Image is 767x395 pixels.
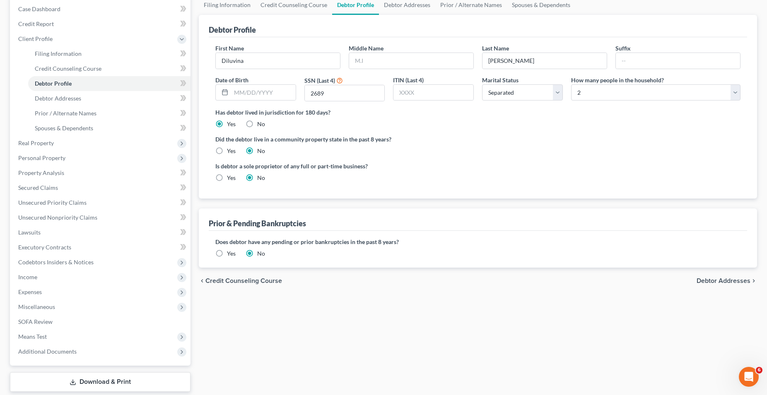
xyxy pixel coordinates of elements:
label: Middle Name [349,44,383,53]
button: chevron_left Credit Counseling Course [199,278,282,284]
div: [PERSON_NAME] • 2h ago [13,153,78,158]
a: Unsecured Priority Claims [12,195,191,210]
span: Lawsuits [18,229,41,236]
input: -- [616,53,740,69]
a: Lawsuits [12,225,191,240]
label: Suffix [615,44,631,53]
button: Emoji picker [13,271,19,278]
label: Date of Birth [215,76,248,84]
a: Credit Counseling Course [28,61,191,76]
span: Property Analysis [18,169,64,176]
span: SOFA Review [18,318,53,325]
label: No [257,249,265,258]
button: Upload attachment [39,271,46,277]
button: Start recording [53,271,59,277]
a: Debtor Addresses [28,91,191,106]
button: Home [130,3,145,19]
p: Active 45m ago [40,10,82,19]
label: First Name [215,44,244,53]
input: -- [216,53,340,69]
img: Profile image for Katie [24,5,37,18]
textarea: Message… [7,254,159,268]
a: Case Dashboard [12,2,191,17]
a: Spouses & Dependents [28,121,191,136]
label: Yes [227,174,236,182]
a: Prior / Alternate Names [28,106,191,121]
label: Is debtor a sole proprietor of any full or part-time business? [215,162,474,170]
label: No [257,147,265,155]
label: ITIN (Last 4) [393,76,424,84]
label: Yes [227,147,236,155]
span: Debtor Addresses [697,278,750,284]
span: Case Dashboard [18,5,60,12]
button: Debtor Addresses chevron_right [697,278,757,284]
span: Filing Information [35,50,82,57]
div: The court has added a new Credit Counseling Field that we need to update upon filing. Please remo... [13,90,129,147]
input: XXXX [305,85,385,101]
i: chevron_left [199,278,205,284]
div: Katie says… [7,65,159,170]
label: No [257,120,265,128]
a: Credit Report [12,17,191,31]
button: Send a message… [142,268,155,281]
label: SSN (Last 4) [304,76,335,85]
span: Secured Claims [18,184,58,191]
div: Close [145,3,160,18]
a: Property Analysis [12,165,191,180]
span: Executory Contracts [18,244,71,251]
span: Codebtors Insiders & Notices [18,259,94,266]
label: No [257,174,265,182]
a: Debtor Profile [28,76,191,91]
a: Filing Information [28,46,191,61]
b: 🚨ATTN: [GEOGRAPHIC_DATA] of [US_STATE] [13,70,118,85]
label: How many people in the household? [571,76,664,84]
a: SOFA Review [12,314,191,329]
button: go back [5,3,21,19]
label: Does debtor have any pending or prior bankruptcies in the past 8 years? [215,237,740,246]
span: Real Property [18,139,54,146]
label: Yes [227,249,236,258]
input: M.I [349,53,473,69]
span: Credit Counseling Course [205,278,282,284]
div: Debtor Profile [209,25,256,35]
span: Credit Counseling Course [35,65,101,72]
span: Debtor Addresses [35,95,81,102]
span: Means Test [18,333,47,340]
input: MM/DD/YYYY [231,85,296,101]
span: Spouses & Dependents [35,124,93,132]
span: Credit Report [18,20,54,27]
span: Additional Documents [18,348,77,355]
a: Unsecured Nonpriority Claims [12,210,191,225]
a: Download & Print [10,372,191,392]
a: Executory Contracts [12,240,191,255]
label: Has debtor lived in jurisdiction for 180 days? [215,108,740,117]
span: Income [18,273,37,280]
span: Expenses [18,288,42,295]
span: 6 [756,367,762,373]
span: Client Profile [18,35,53,42]
h1: [PERSON_NAME] [40,4,94,10]
label: Marital Status [482,76,519,84]
label: Did the debtor live in a community property state in the past 8 years? [215,135,740,144]
div: 🚨ATTN: [GEOGRAPHIC_DATA] of [US_STATE]The court has added a new Credit Counseling Field that we n... [7,65,136,152]
div: Prior & Pending Bankruptcies [209,218,306,228]
span: Debtor Profile [35,80,72,87]
span: Miscellaneous [18,303,55,310]
label: Yes [227,120,236,128]
i: chevron_right [750,278,757,284]
span: Unsecured Priority Claims [18,199,87,206]
span: Unsecured Nonpriority Claims [18,214,97,221]
input: XXXX [393,85,473,101]
iframe: Intercom live chat [739,367,759,387]
span: Personal Property [18,154,65,161]
span: Prior / Alternate Names [35,110,96,117]
button: Gif picker [26,271,33,277]
input: -- [482,53,607,69]
label: Last Name [482,44,509,53]
a: Secured Claims [12,180,191,195]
